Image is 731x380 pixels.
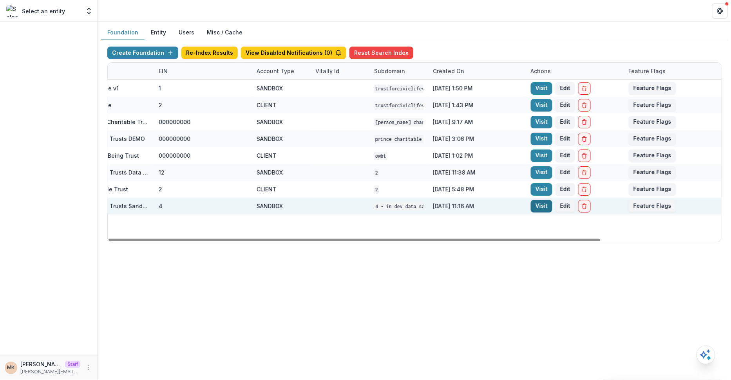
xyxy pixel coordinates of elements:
[578,166,591,179] button: Delete Foundation
[369,67,410,75] div: Subdomain
[257,101,277,109] div: CLIENT
[531,183,552,196] a: Visit
[555,82,575,95] button: Edit
[257,118,283,126] div: SANDBOX
[181,47,238,59] button: Re-Index Results
[531,116,552,128] a: Visit
[374,185,379,194] code: 2
[349,47,413,59] button: Reset Search Index
[526,63,624,79] div: Actions
[154,67,172,75] div: EIN
[159,168,165,176] div: 12
[311,63,369,79] div: Vitally Id
[629,183,676,196] button: Feature Flags
[624,63,722,79] div: Feature Flags
[65,361,80,368] p: Staff
[159,84,161,92] div: 1
[531,133,552,145] a: Visit
[6,5,19,17] img: Select an entity
[428,113,526,130] div: [DATE] 9:17 AM
[374,135,456,143] code: Prince Charitable Trusts DEMO
[428,80,526,97] div: [DATE] 1:50 PM
[578,149,591,162] button: Delete Foundation
[101,25,145,40] button: Foundation
[159,185,162,193] div: 2
[526,67,556,75] div: Actions
[531,99,552,112] a: Visit
[107,47,178,59] button: Create Foundation
[257,84,283,92] div: SANDBOX
[252,63,311,79] div: Account Type
[555,99,575,112] button: Edit
[159,151,190,160] div: 000000000
[555,149,575,162] button: Edit
[624,67,671,75] div: Feature Flags
[428,164,526,181] div: [DATE] 11:38 AM
[629,166,676,179] button: Feature Flags
[369,63,428,79] div: Subdomain
[172,25,201,40] button: Users
[428,198,526,214] div: [DATE] 11:16 AM
[578,99,591,112] button: Delete Foundation
[428,67,469,75] div: Created on
[629,200,676,213] button: Feature Flags
[7,365,15,370] div: Maya Kuppermann
[555,133,575,145] button: Edit
[629,133,676,145] button: Feature Flags
[578,133,591,145] button: Delete Foundation
[83,3,94,19] button: Open entity switcher
[578,116,591,128] button: Delete Foundation
[629,149,676,162] button: Feature Flags
[531,200,552,213] a: Visit
[159,135,190,143] div: 000000000
[555,166,575,179] button: Edit
[428,63,526,79] div: Created on
[257,168,283,176] div: SANDBOX
[159,101,162,109] div: 2
[201,25,249,40] button: Misc / Cache
[629,116,676,128] button: Feature Flags
[159,118,190,126] div: 000000000
[257,185,277,193] div: CLIENT
[311,67,344,75] div: Vitally Id
[697,346,715,364] button: Open AI Assistant
[241,47,346,59] button: View Disabled Notifications (0)
[428,97,526,113] div: [DATE] 1:43 PM
[374,152,387,160] code: owbt
[257,151,277,160] div: CLIENT
[578,82,591,95] button: Delete Foundation
[374,169,379,177] code: 2
[555,200,575,213] button: Edit
[428,147,526,164] div: [DATE] 1:02 PM
[257,135,283,143] div: SANDBOX
[159,202,163,210] div: 4
[531,82,552,95] a: Visit
[629,99,676,112] button: Feature Flags
[154,63,252,79] div: EIN
[257,202,283,210] div: SANDBOX
[428,130,526,147] div: [DATE] 3:06 PM
[22,7,65,15] p: Select an entity
[83,363,93,373] button: More
[555,183,575,196] button: Edit
[712,3,728,19] button: Get Help
[428,181,526,198] div: [DATE] 5:48 PM
[20,360,62,368] p: [PERSON_NAME]
[374,118,472,126] code: [PERSON_NAME] Charitable Trust DEMO
[531,149,552,162] a: Visit
[374,202,440,211] code: 4 - in dev data sandbox
[374,101,429,110] code: trustforciviclifev2
[531,166,552,179] a: Visit
[578,200,591,213] button: Delete Foundation
[374,85,429,93] code: trustforciviclifev1
[20,368,80,375] p: [PERSON_NAME][EMAIL_ADDRESS][DOMAIN_NAME]
[555,116,575,128] button: Edit
[629,82,676,95] button: Feature Flags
